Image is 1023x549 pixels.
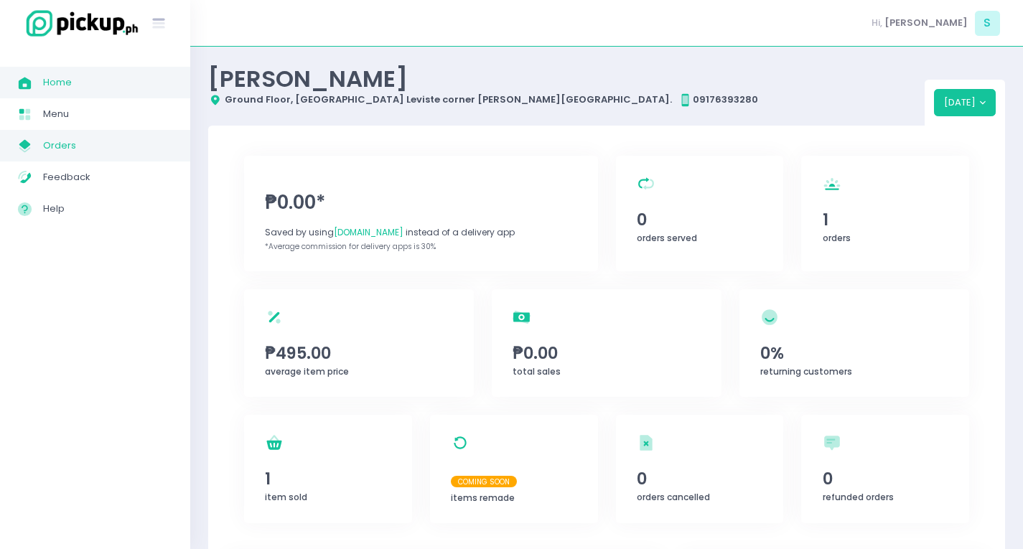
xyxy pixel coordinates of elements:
a: 1orders [801,156,969,271]
span: items remade [451,492,515,504]
span: 0% [760,341,948,365]
span: item sold [265,491,307,503]
span: orders [823,232,851,244]
span: 0 [637,207,762,232]
span: Help [43,200,172,218]
button: [DATE] [934,89,996,116]
span: 0 [823,466,948,491]
span: ₱0.00 [513,341,701,365]
span: *Average commission for delivery apps is 30% [265,241,436,252]
span: Home [43,73,172,92]
a: 0refunded orders [801,415,969,523]
span: ₱0.00* [265,189,576,217]
img: logo [18,8,140,39]
span: S [975,11,1000,36]
a: 1item sold [244,415,412,523]
span: Orders [43,136,172,155]
span: Feedback [43,168,172,187]
a: 0%returning customers [739,289,969,397]
span: 1 [823,207,948,232]
span: Hi, [872,16,882,30]
div: [PERSON_NAME] [208,65,925,93]
span: refunded orders [823,491,894,503]
a: 0orders cancelled [616,415,784,523]
span: [DOMAIN_NAME] [334,226,403,238]
div: Ground Floor, [GEOGRAPHIC_DATA] Leviste corner [PERSON_NAME][GEOGRAPHIC_DATA]. 09176393280 [208,93,925,107]
span: Coming Soon [451,476,517,487]
a: ₱0.00total sales [492,289,721,397]
span: ₱495.00 [265,341,453,365]
span: average item price [265,365,349,377]
a: ₱495.00average item price [244,289,474,397]
span: orders cancelled [637,491,710,503]
span: 0 [637,466,762,491]
span: orders served [637,232,697,244]
span: returning customers [760,365,852,377]
span: [PERSON_NAME] [884,16,968,30]
a: 0orders served [616,156,784,271]
span: Menu [43,105,172,123]
span: 1 [265,466,391,491]
div: Saved by using instead of a delivery app [265,226,576,239]
span: total sales [513,365,561,377]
